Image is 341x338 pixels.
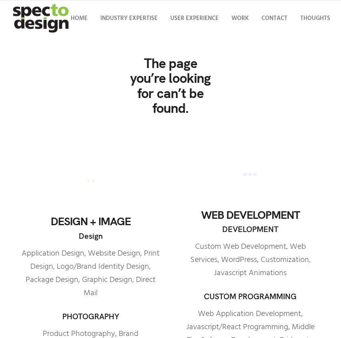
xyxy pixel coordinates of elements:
[20,312,162,321] h3: PHOTOGRAPHY
[67,0,92,36] a: Home
[7,0,76,36] img: specto-logo-2020
[96,0,162,36] a: Industry Expertise
[257,0,291,36] a: Contact
[20,215,162,228] h2: Design + Image
[231,14,249,23] span: Work
[296,0,334,36] a: Thoughts
[170,14,219,23] span: User Experience
[227,0,253,36] a: Work
[179,209,321,221] h2: Web Development
[166,0,223,36] a: User Experience
[126,56,215,116] h1: The page you’re looking for can’t be found.
[261,14,287,23] span: Contact
[190,240,311,280] span: Custom Web Development, Web Services, WordPress, Customization, Javascript Animations
[22,247,160,300] span: Application Design, Website Design, Print Design, Logo/Brand Identity Design, Package Design, Gra...
[179,225,321,234] h3: DEVELOPMENT
[71,14,88,23] span: Home
[300,14,330,23] span: Thoughts
[100,14,158,23] span: Industry Expertise
[79,231,103,241] span: Design
[179,292,321,301] h3: CUSTOM PROGRAMMING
